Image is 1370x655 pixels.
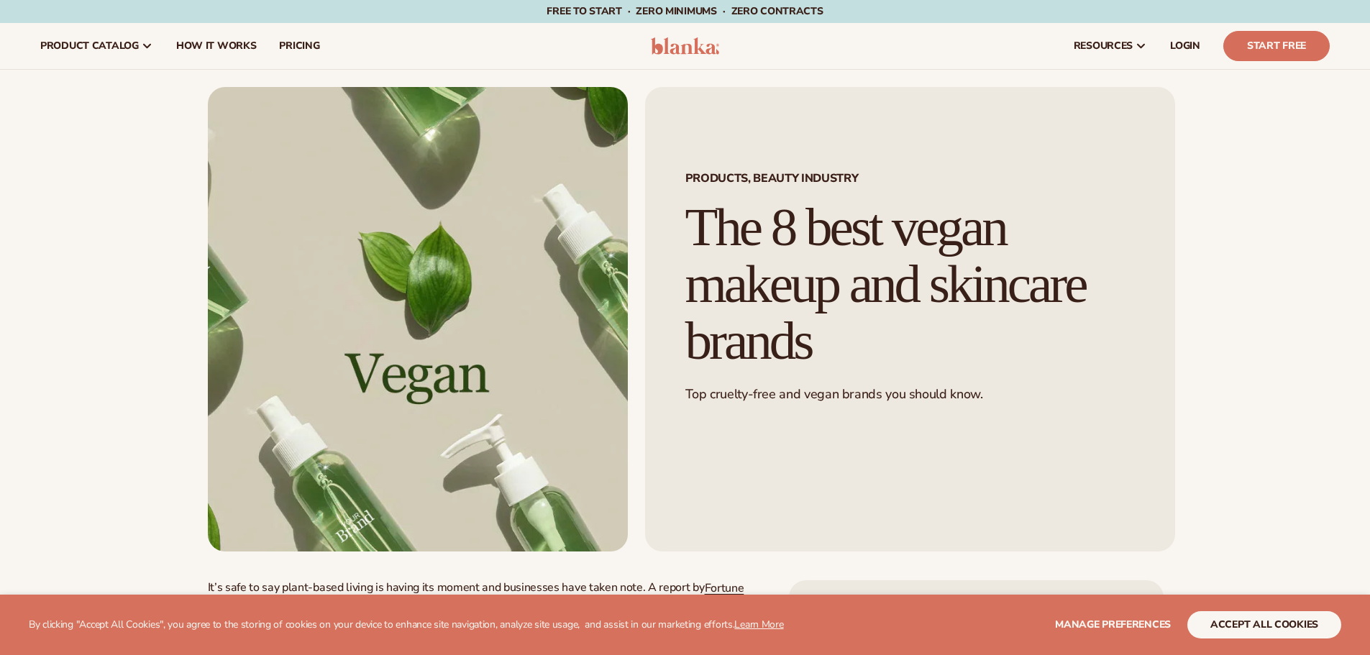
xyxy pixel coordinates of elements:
span: Free to start · ZERO minimums · ZERO contracts [547,4,823,18]
span: How It Works [176,40,257,52]
span: pricing [279,40,319,52]
a: product catalog [29,23,165,69]
span: LOGIN [1170,40,1200,52]
a: Start Free [1223,31,1330,61]
span: It’s safe to say plant-based living is having its moment and businesses have taken note. A report by [208,580,705,595]
span: Products, Beauty Industry [685,173,1135,184]
a: Learn More [734,618,783,631]
a: How It Works [165,23,268,69]
a: pricing [268,23,331,69]
span: Manage preferences [1055,618,1171,631]
span: product catalog [40,40,139,52]
a: LOGIN [1159,23,1212,69]
img: logo [651,37,719,55]
p: By clicking "Accept All Cookies", you agree to the storing of cookies on your device to enhance s... [29,619,784,631]
span: resources [1074,40,1133,52]
button: Manage preferences [1055,611,1171,638]
span: Top cruelty-free and vegan brands you should know. [685,385,983,403]
h1: The 8 best vegan makeup and skincare brands [685,199,1135,369]
button: accept all cookies [1187,611,1341,638]
img: green vegan based skincare [208,87,628,551]
a: resources [1062,23,1159,69]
